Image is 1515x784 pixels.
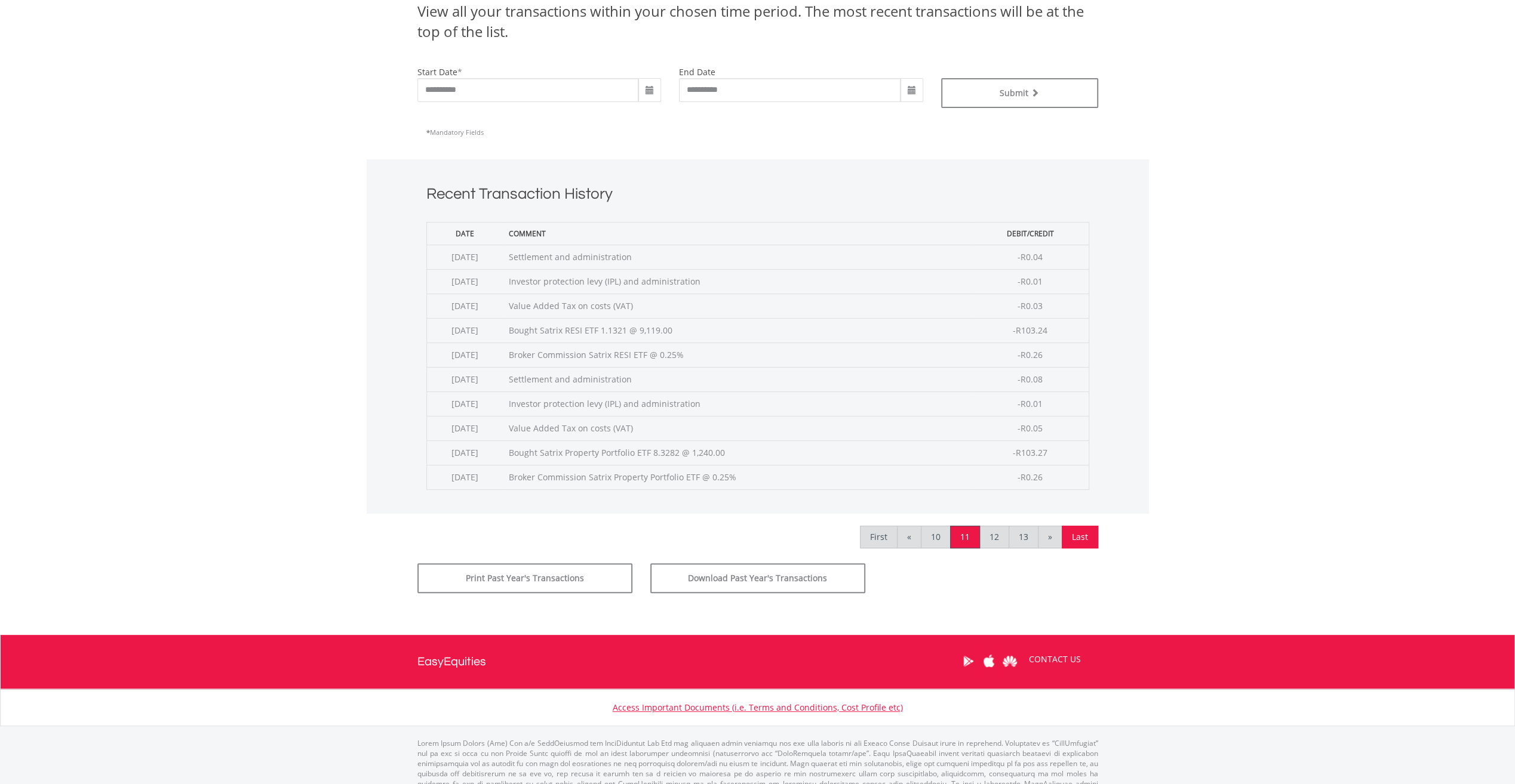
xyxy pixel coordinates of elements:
a: « [897,526,921,548]
span: -R0.04 [1018,251,1043,263]
td: Bought Satrix RESI ETF 1.1321 @ 9,119.00 [503,318,972,342]
button: Submit [941,78,1098,108]
label: start date [417,66,457,78]
a: 13 [1009,526,1038,548]
td: [DATE] [426,391,503,416]
h1: Recent Transaction History [426,183,1089,210]
td: [DATE] [426,465,503,489]
td: Investor protection levy (IPL) and administration [503,269,972,294]
span: -R103.27 [1013,447,1047,458]
th: Debit/Credit [972,222,1089,245]
a: Access Important Documents (i.e. Terms and Conditions, Cost Profile etc) [613,702,903,713]
span: -R0.05 [1018,422,1043,434]
a: Apple [979,643,1000,680]
th: Date [426,222,503,245]
a: First [860,526,898,548]
button: Print Past Year's Transactions [417,563,632,593]
a: CONTACT US [1021,643,1089,676]
a: 12 [979,526,1009,548]
span: Mandatory Fields [426,128,484,137]
label: end date [679,66,715,78]
div: View all your transactions within your chosen time period. The most recent transactions will be a... [417,1,1098,42]
td: [DATE] [426,318,503,342]
td: Broker Commission Satrix Property Portfolio ETF @ 0.25% [503,465,972,489]
th: Comment [503,222,972,245]
td: Investor protection levy (IPL) and administration [503,391,972,416]
td: [DATE] [426,269,503,294]
span: -R103.24 [1013,325,1047,336]
span: -R0.26 [1018,471,1043,483]
td: Broker Commission Satrix RESI ETF @ 0.25% [503,342,972,367]
td: [DATE] [426,440,503,465]
span: -R0.03 [1018,300,1043,311]
a: Huawei [1000,643,1021,680]
a: » [1038,526,1062,548]
td: Bought Satrix Property Portfolio ETF 8.3282 @ 1,240.00 [503,440,972,465]
a: Google Play [958,643,979,680]
td: [DATE] [426,245,503,269]
td: [DATE] [426,416,503,440]
td: [DATE] [426,367,503,391]
td: Settlement and administration [503,245,972,269]
td: Value Added Tax on costs (VAT) [503,416,972,440]
td: [DATE] [426,342,503,367]
span: -R0.08 [1018,374,1043,385]
span: -R0.01 [1018,398,1043,409]
td: Value Added Tax on costs (VAT) [503,294,972,318]
td: Settlement and administration [503,367,972,391]
a: Last [1062,526,1098,548]
span: -R0.26 [1018,349,1043,360]
a: EasyEquities [417,635,486,689]
td: [DATE] [426,294,503,318]
a: 11 [950,526,980,548]
span: -R0.01 [1018,276,1043,287]
a: 10 [921,526,951,548]
button: Download Past Year's Transactions [650,563,865,593]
